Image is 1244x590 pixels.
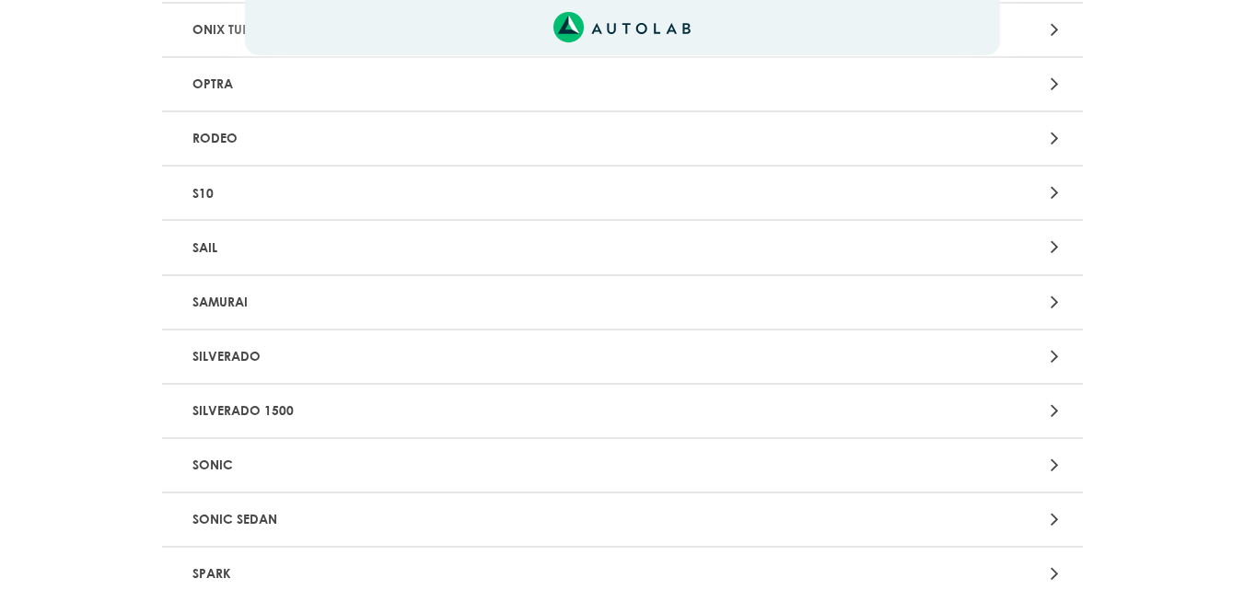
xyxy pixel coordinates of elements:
p: ONIX TURBO [185,13,759,47]
p: SAMURAI [185,285,759,319]
p: SONIC [185,448,759,482]
a: Link al sitio de autolab [553,17,691,35]
p: SAIL [185,230,759,264]
p: SILVERADO 1500 [185,394,759,428]
p: SILVERADO [185,340,759,374]
p: OPTRA [185,67,759,101]
p: SONIC SEDAN [185,503,759,537]
p: RODEO [185,121,759,156]
p: S10 [185,176,759,210]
